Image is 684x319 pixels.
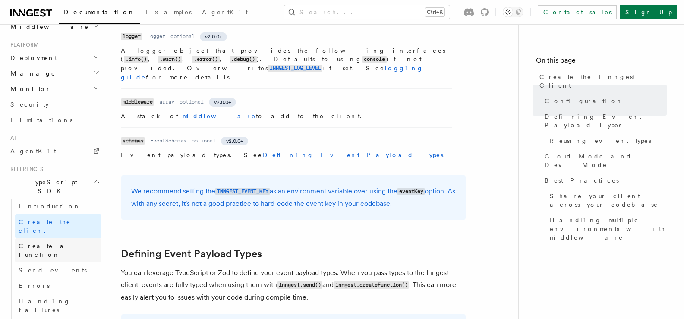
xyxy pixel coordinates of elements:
[121,46,452,82] p: A logger object that provides the following interfaces ( , , , ). Defaults to using if not provid...
[19,218,71,234] span: Create the client
[7,69,56,78] span: Manage
[15,262,101,278] a: Send events
[284,5,450,19] button: Search...Ctrl+K
[268,65,322,72] a: INNGEST_LOG_LEVEL
[147,33,165,40] dd: Logger
[7,19,101,35] button: Middleware
[121,112,452,120] p: A stack of to add to the client.
[425,8,444,16] kbd: Ctrl+K
[334,281,409,289] code: inngest.createFunction()
[15,278,101,294] a: Errors
[215,188,270,195] code: INNGEST_EVENT_KEY
[10,117,72,123] span: Limitations
[214,99,231,106] span: v2.0.0+
[7,135,16,142] span: AI
[7,174,101,199] button: TypeScript SDK
[15,214,101,238] a: Create the client
[397,188,425,195] code: eventKey
[205,33,222,40] span: v2.0.0+
[7,22,89,31] span: Middleware
[536,55,667,69] h4: On this page
[7,81,101,97] button: Monitor
[10,101,49,108] span: Security
[121,65,423,81] a: logging guide
[192,137,216,144] dd: optional
[59,3,140,24] a: Documentation
[15,238,101,262] a: Create a function
[7,54,57,62] span: Deployment
[64,9,135,16] span: Documentation
[362,56,387,63] code: console
[215,187,270,195] a: INNGEST_EVENT_KEY
[7,66,101,81] button: Manage
[539,73,667,90] span: Create the Inngest Client
[546,188,667,212] a: Share your client across your codebase
[545,97,623,105] span: Configuration
[10,148,56,155] span: AgentKit
[131,185,456,210] p: We recommend setting the as an environment variable over using the option. As with any secret, it...
[7,178,93,195] span: TypeScript SDK
[183,113,256,120] a: middleware
[230,56,257,63] code: .debug()
[550,216,667,242] span: Handling multiple environments with middleware
[7,97,101,112] a: Security
[7,166,43,173] span: References
[541,173,667,188] a: Best Practices
[19,267,87,274] span: Send events
[121,98,154,106] code: middleware
[545,152,667,169] span: Cloud Mode and Dev Mode
[545,112,667,129] span: Defining Event Payload Types
[121,267,466,303] p: You can leverage TypeScript or Zod to define your event payload types. When you pass types to the...
[15,199,101,214] a: Introduction
[7,85,51,93] span: Monitor
[19,203,81,210] span: Introduction
[121,151,452,159] p: Event payload types. See .
[121,248,262,260] a: Defining Event Payload Types
[15,294,101,318] a: Handling failures
[150,137,186,144] dd: EventSchemas
[124,56,148,63] code: .info()
[546,133,667,148] a: Reusing event types
[121,33,142,40] code: logger
[158,56,182,63] code: .warn()
[180,98,204,105] dd: optional
[202,9,248,16] span: AgentKit
[503,7,523,17] button: Toggle dark mode
[19,298,70,313] span: Handling failures
[159,98,174,105] dd: array
[7,41,39,48] span: Platform
[541,109,667,133] a: Defining Event Payload Types
[620,5,677,19] a: Sign Up
[19,243,70,258] span: Create a function
[140,3,197,23] a: Examples
[121,137,145,145] code: schemas
[536,69,667,93] a: Create the Inngest Client
[192,56,219,63] code: .error()
[19,282,50,289] span: Errors
[550,192,667,209] span: Share your client across your codebase
[7,50,101,66] button: Deployment
[277,281,322,289] code: inngest.send()
[145,9,192,16] span: Examples
[550,136,651,145] span: Reusing event types
[170,33,195,40] dd: optional
[538,5,617,19] a: Contact sales
[7,112,101,128] a: Limitations
[7,143,101,159] a: AgentKit
[546,212,667,245] a: Handling multiple environments with middleware
[197,3,253,23] a: AgentKit
[263,152,443,158] a: Defining Event Payload Types
[541,148,667,173] a: Cloud Mode and Dev Mode
[545,176,619,185] span: Best Practices
[226,138,243,145] span: v2.0.0+
[541,93,667,109] a: Configuration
